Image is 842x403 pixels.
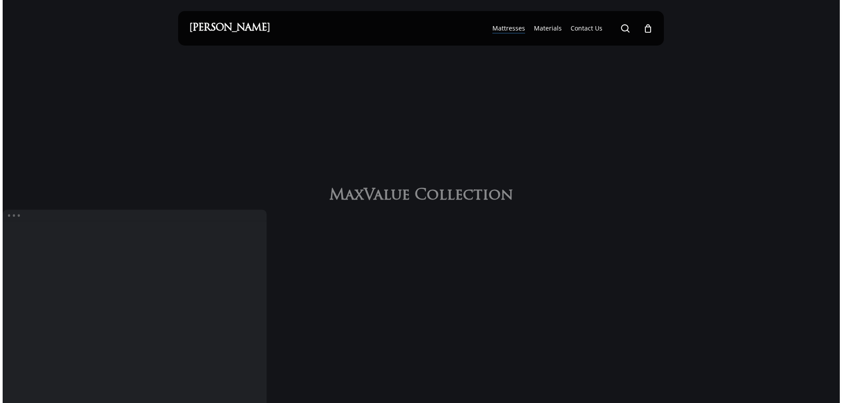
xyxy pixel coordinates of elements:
[325,185,517,205] h2: MaxValue Collection
[492,24,525,33] a: Mattresses
[534,24,562,33] a: Materials
[643,23,653,33] a: Cart
[571,24,602,32] span: Contact Us
[488,11,653,46] nav: Main Menu
[534,24,562,32] span: Materials
[329,187,410,205] span: MaxValue
[492,24,525,32] span: Mattresses
[571,24,602,33] a: Contact Us
[415,187,513,205] span: Collection
[189,23,270,33] a: [PERSON_NAME]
